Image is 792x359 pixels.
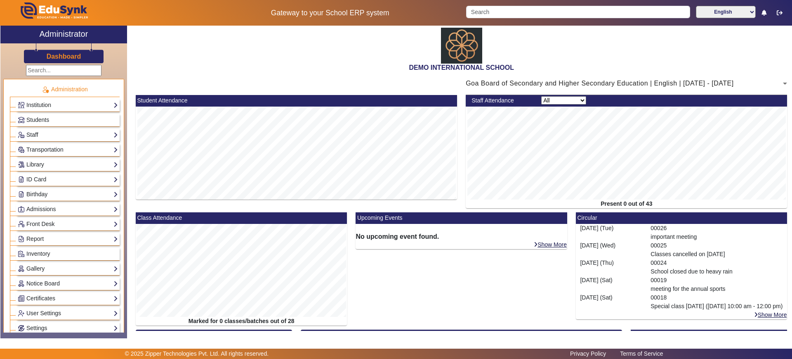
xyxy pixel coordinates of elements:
img: Administration.png [42,86,49,93]
mat-card-header: Class Attendance [136,212,347,224]
div: [DATE] (Thu) [576,259,646,276]
div: [DATE] (Sat) [576,293,646,311]
a: Dashboard [46,52,82,61]
mat-card-header: Fee Report [301,330,622,341]
h5: Gateway to your School ERP system [203,9,457,17]
p: meeting for the annual sports [651,285,783,293]
div: 00025 [646,241,787,259]
p: important meeting [651,233,783,241]
input: Search [466,6,690,18]
div: 00019 [646,276,787,293]
a: Administrator [0,26,127,43]
a: Privacy Policy [566,348,610,359]
mat-card-header: AbsentToday [136,330,292,341]
p: Classes cancelled on [DATE] [651,250,783,259]
a: Students [18,115,118,125]
div: Marked for 0 classes/batches out of 28 [136,317,347,326]
a: Show More [533,241,567,248]
div: Staff Attendance [467,96,537,105]
p: Special class [DATE] ([DATE] 10:00 am - 12:00 pm) [651,302,783,311]
img: Students.png [18,117,24,123]
a: Inventory [18,249,118,259]
span: Inventory [26,250,50,257]
img: Inventory.png [18,251,24,257]
p: Administration [10,85,120,94]
h3: Dashboard [47,52,81,60]
div: 00026 [646,224,787,241]
mat-card-header: [DATE] Birthday [DEMOGRAPHIC_DATA] (Wed) [631,330,787,341]
div: [DATE] (Wed) [576,241,646,259]
h2: Administrator [40,29,88,39]
mat-card-header: Upcoming Events [356,212,567,224]
span: Goa Board of Secondary and Higher Secondary Education | English | [DATE] - [DATE] [466,80,733,87]
div: [DATE] (Sat) [576,276,646,293]
input: Search... [26,65,101,76]
div: 00018 [646,293,787,311]
div: [DATE] (Tue) [576,224,646,241]
mat-card-header: Student Attendance [136,95,457,107]
div: 00024 [646,259,787,276]
h6: No upcoming event found. [356,233,567,240]
p: School closed due to heavy rain [651,267,783,276]
a: Terms of Service [616,348,667,359]
span: Students [26,116,49,123]
img: abdd4561-dfa5-4bc5-9f22-bd710a8d2831 [441,28,482,64]
mat-card-header: Circular [576,212,787,224]
h2: DEMO INTERNATIONAL SCHOOL [131,64,792,71]
div: Present 0 out of 43 [466,200,787,208]
a: Show More [754,311,787,319]
p: © 2025 Zipper Technologies Pvt. Ltd. All rights reserved. [125,349,269,358]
